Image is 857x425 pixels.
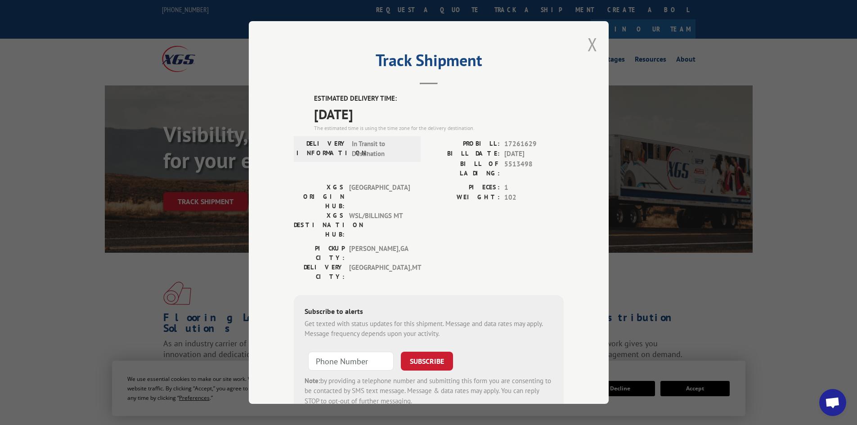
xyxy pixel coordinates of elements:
[349,263,410,282] span: [GEOGRAPHIC_DATA] , MT
[294,54,564,71] h2: Track Shipment
[305,306,553,319] div: Subscribe to alerts
[294,244,345,263] label: PICKUP CITY:
[294,263,345,282] label: DELIVERY CITY:
[294,183,345,211] label: XGS ORIGIN HUB:
[588,32,597,56] button: Close modal
[305,376,553,407] div: by providing a telephone number and submitting this form you are consenting to be contacted by SM...
[504,159,564,178] span: 5513498
[305,376,320,385] strong: Note:
[296,139,347,159] label: DELIVERY INFORMATION:
[504,192,564,203] span: 102
[429,192,500,203] label: WEIGHT:
[308,352,394,371] input: Phone Number
[429,183,500,193] label: PIECES:
[349,244,410,263] span: [PERSON_NAME] , GA
[429,139,500,149] label: PROBILL:
[314,94,564,104] label: ESTIMATED DELIVERY TIME:
[294,211,345,239] label: XGS DESTINATION HUB:
[504,183,564,193] span: 1
[504,139,564,149] span: 17261629
[314,124,564,132] div: The estimated time is using the time zone for the delivery destination.
[429,159,500,178] label: BILL OF LADING:
[314,104,564,124] span: [DATE]
[305,319,553,339] div: Get texted with status updates for this shipment. Message and data rates may apply. Message frequ...
[504,149,564,159] span: [DATE]
[401,352,453,371] button: SUBSCRIBE
[349,211,410,239] span: WSL/BILLINGS MT
[349,183,410,211] span: [GEOGRAPHIC_DATA]
[819,389,846,416] div: Open chat
[429,149,500,159] label: BILL DATE:
[352,139,413,159] span: In Transit to Destination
